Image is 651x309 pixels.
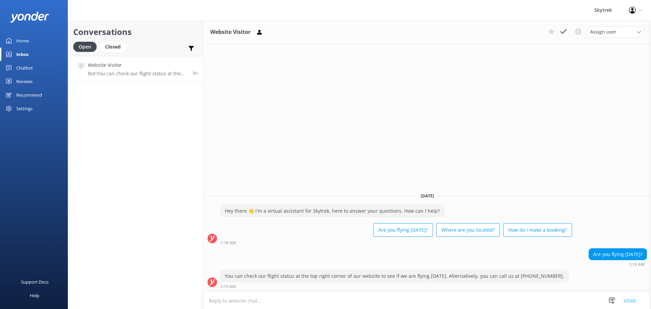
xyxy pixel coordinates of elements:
div: Support Docs [21,275,48,289]
p: Bot: You can check our flight status at the top right corner of our website to see if we are flyi... [88,71,188,77]
button: Are you flying [DATE]? [373,223,433,237]
img: yonder-white-logo.png [10,12,49,23]
div: Reviews [16,75,33,88]
strong: 1:19 AM [220,285,236,289]
div: Oct 06 2025 01:19am (UTC +13:00) Pacific/Auckland [220,284,569,289]
span: Assign user [590,28,616,36]
div: Inbox [16,47,29,61]
button: Where are you located? [436,223,500,237]
div: Open [73,42,97,52]
div: Home [16,34,29,47]
h4: Website Visitor [88,61,188,69]
span: Oct 06 2025 01:19am (UTC +13:00) Pacific/Auckland [193,70,198,76]
button: How do I make a booking? [503,223,572,237]
h3: Website Visitor [210,28,251,37]
a: Open [73,43,100,50]
a: Closed [100,43,129,50]
div: Oct 06 2025 01:19am (UTC +13:00) Pacific/Auckland [589,262,647,267]
div: Are you flying [DATE]? [589,249,647,260]
div: Help [30,289,39,302]
strong: 1:18 AM [220,241,236,245]
strong: 1:19 AM [629,263,645,267]
div: Hey there 👋 I'm a virtual assistant for Skytrek, here to answer your questions. How can I help? [221,205,444,217]
div: Closed [100,42,126,52]
div: Recommend [16,88,42,102]
div: Chatbot [16,61,33,75]
div: Assign User [587,26,644,37]
div: You can check our flight status at the top right corner of our website to see if we are flying [D... [221,270,568,282]
a: Website VisitorBot:You can check our flight status at the top right corner of our website to see ... [68,56,203,81]
div: Settings [16,102,33,115]
div: Oct 06 2025 01:18am (UTC +13:00) Pacific/Auckland [220,240,572,245]
span: [DATE] [417,193,438,199]
h2: Conversations [73,25,198,38]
